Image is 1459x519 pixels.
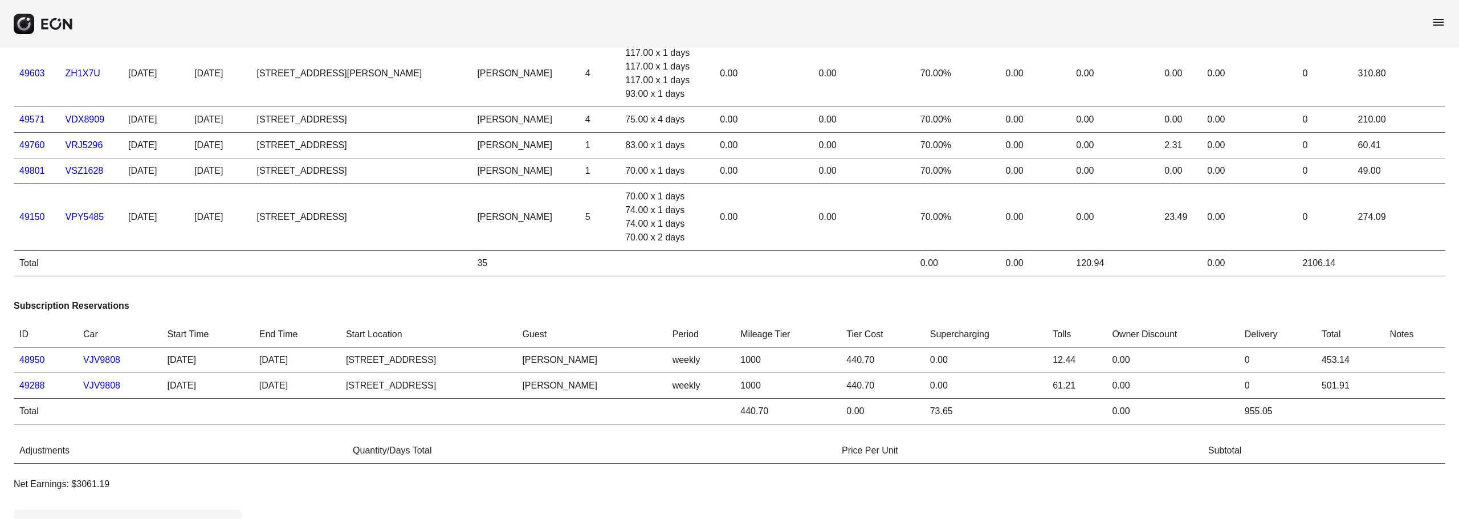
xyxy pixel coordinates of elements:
[1000,158,1071,184] td: 0.00
[1106,348,1238,373] td: 0.00
[1352,107,1401,133] td: 210.00
[1070,40,1159,107] td: 0.00
[123,40,189,107] td: [DATE]
[667,373,735,399] td: weekly
[1159,107,1201,133] td: 0.00
[471,184,579,251] td: [PERSON_NAME]
[1203,438,1445,464] th: Subtotal
[1316,348,1384,373] td: 453.14
[123,133,189,158] td: [DATE]
[123,158,189,184] td: [DATE]
[347,438,836,464] th: Quantity/Days Total
[625,46,708,60] div: 117.00 x 1 days
[915,107,1000,133] td: 70.00%
[340,348,517,373] td: [STREET_ADDRESS]
[83,381,120,390] a: VJV9808
[735,399,841,424] td: 440.70
[251,184,471,251] td: [STREET_ADDRESS]
[1201,40,1297,107] td: 0.00
[14,322,78,348] th: ID
[1201,133,1297,158] td: 0.00
[1159,133,1201,158] td: 2.31
[813,107,915,133] td: 0.00
[516,322,666,348] th: Guest
[924,348,1047,373] td: 0.00
[189,133,251,158] td: [DATE]
[66,115,105,124] a: VDX8909
[924,373,1047,399] td: 0.00
[1201,251,1297,276] td: 0.00
[471,40,579,107] td: [PERSON_NAME]
[66,68,100,78] a: ZH1X7U
[1047,373,1106,399] td: 61.21
[14,251,60,276] td: Total
[471,158,579,184] td: [PERSON_NAME]
[189,107,251,133] td: [DATE]
[1239,348,1316,373] td: 0
[1000,133,1071,158] td: 0.00
[1106,373,1238,399] td: 0.00
[1000,107,1071,133] td: 0.00
[19,212,45,222] a: 49150
[1316,322,1384,348] th: Total
[841,348,924,373] td: 440.70
[1106,399,1238,424] td: 0.00
[924,322,1047,348] th: Supercharging
[1047,322,1106,348] th: Tolls
[1297,158,1352,184] td: 0
[1159,184,1201,251] td: 23.49
[915,251,1000,276] td: 0.00
[625,138,708,152] div: 83.00 x 1 days
[924,399,1047,424] td: 73.65
[735,373,841,399] td: 1000
[19,355,45,365] a: 48950
[516,348,666,373] td: [PERSON_NAME]
[78,322,161,348] th: Car
[1070,158,1159,184] td: 0.00
[714,107,813,133] td: 0.00
[625,87,708,101] div: 93.00 x 1 days
[1352,184,1401,251] td: 274.09
[813,40,915,107] td: 0.00
[1106,322,1238,348] th: Owner Discount
[340,322,517,348] th: Start Location
[251,107,471,133] td: [STREET_ADDRESS]
[471,133,579,158] td: [PERSON_NAME]
[714,40,813,107] td: 0.00
[1159,40,1201,107] td: 0.00
[735,322,841,348] th: Mileage Tier
[251,158,471,184] td: [STREET_ADDRESS]
[19,381,45,390] a: 49288
[915,184,1000,251] td: 70.00%
[19,140,45,150] a: 49760
[813,133,915,158] td: 0.00
[625,113,708,126] div: 75.00 x 4 days
[19,115,45,124] a: 49571
[1384,322,1445,348] th: Notes
[580,133,620,158] td: 1
[251,133,471,158] td: [STREET_ADDRESS]
[1159,158,1201,184] td: 0.00
[1000,40,1071,107] td: 0.00
[14,399,78,424] td: Total
[1352,158,1401,184] td: 49.00
[625,60,708,73] div: 117.00 x 1 days
[1000,184,1071,251] td: 0.00
[1239,373,1316,399] td: 0
[340,373,517,399] td: [STREET_ADDRESS]
[471,107,579,133] td: [PERSON_NAME]
[1352,40,1401,107] td: 310.80
[14,299,1445,313] h3: Subscription Reservations
[251,40,471,107] td: [STREET_ADDRESS][PERSON_NAME]
[841,373,924,399] td: 440.70
[735,348,841,373] td: 1000
[625,190,708,203] div: 70.00 x 1 days
[813,158,915,184] td: 0.00
[915,158,1000,184] td: 70.00%
[189,158,251,184] td: [DATE]
[123,184,189,251] td: [DATE]
[841,322,924,348] th: Tier Cost
[161,373,253,399] td: [DATE]
[1297,133,1352,158] td: 0
[915,40,1000,107] td: 70.00%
